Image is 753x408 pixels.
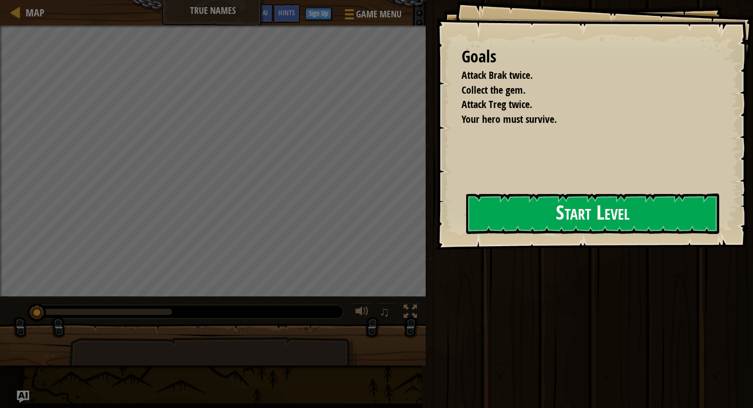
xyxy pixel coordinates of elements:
button: ♫ [378,303,395,324]
span: Hints [278,8,295,17]
button: Ask AI [17,391,29,403]
button: Start Level [466,194,719,234]
button: Toggle fullscreen [400,303,421,324]
li: Your hero must survive. [449,112,715,127]
div: Goals [462,45,717,69]
span: ♫ [380,304,390,319]
span: Attack Brak twice. [462,68,533,82]
span: Map [26,6,45,19]
button: Ask AI [245,4,273,23]
li: Attack Brak twice. [449,68,715,83]
span: Game Menu [356,8,402,21]
button: Adjust volume [352,303,372,324]
span: Ask AI [250,8,268,17]
span: Collect the gem. [462,83,526,97]
span: Your hero must survive. [462,112,557,126]
li: Collect the gem. [449,83,715,98]
button: Game Menu [337,4,408,28]
button: Sign Up [305,8,331,20]
li: Attack Treg twice. [449,97,715,112]
a: Map [20,6,45,19]
span: Attack Treg twice. [462,97,532,111]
